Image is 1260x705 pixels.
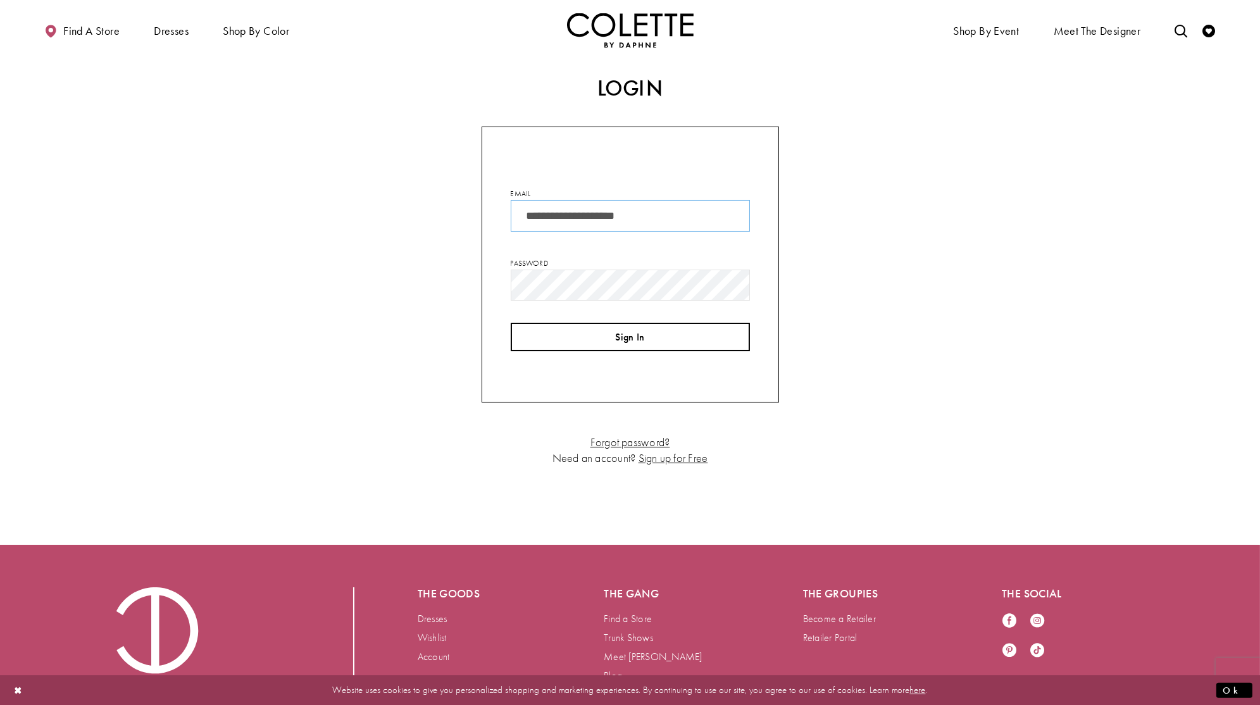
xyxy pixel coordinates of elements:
[1002,613,1017,630] a: Visit our Facebook - Opens in new tab
[511,323,750,351] button: Sign In
[1002,642,1017,659] a: Visit our Pinterest - Opens in new tab
[604,650,702,663] a: Meet [PERSON_NAME]
[910,683,926,696] a: here
[803,587,951,600] h5: The groupies
[604,669,622,682] a: Blog
[604,631,653,644] a: Trunk Shows
[511,258,549,269] label: Password
[418,587,553,600] h5: The goods
[511,188,531,199] label: Email
[639,451,708,465] a: Sign up for Free
[552,451,636,465] span: Need an account?
[91,682,1169,699] p: Website uses cookies to give you personalized shopping and marketing experiences. By continuing t...
[361,76,899,101] h2: Login
[418,631,447,644] a: Wishlist
[1030,613,1045,630] a: Visit our Instagram - Opens in new tab
[418,612,447,625] a: Dresses
[1216,682,1252,698] button: Submit Dialog
[604,612,652,625] a: Find a Store
[1030,642,1045,659] a: Visit our TikTok - Opens in new tab
[1002,587,1150,600] h5: The social
[604,587,752,600] h5: The gang
[803,631,858,644] a: Retailer Portal
[995,606,1064,666] ul: Follow us
[418,650,450,663] a: Account
[803,612,876,625] a: Become a Retailer
[8,679,29,701] button: Close Dialog
[590,435,670,449] a: Forgot password?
